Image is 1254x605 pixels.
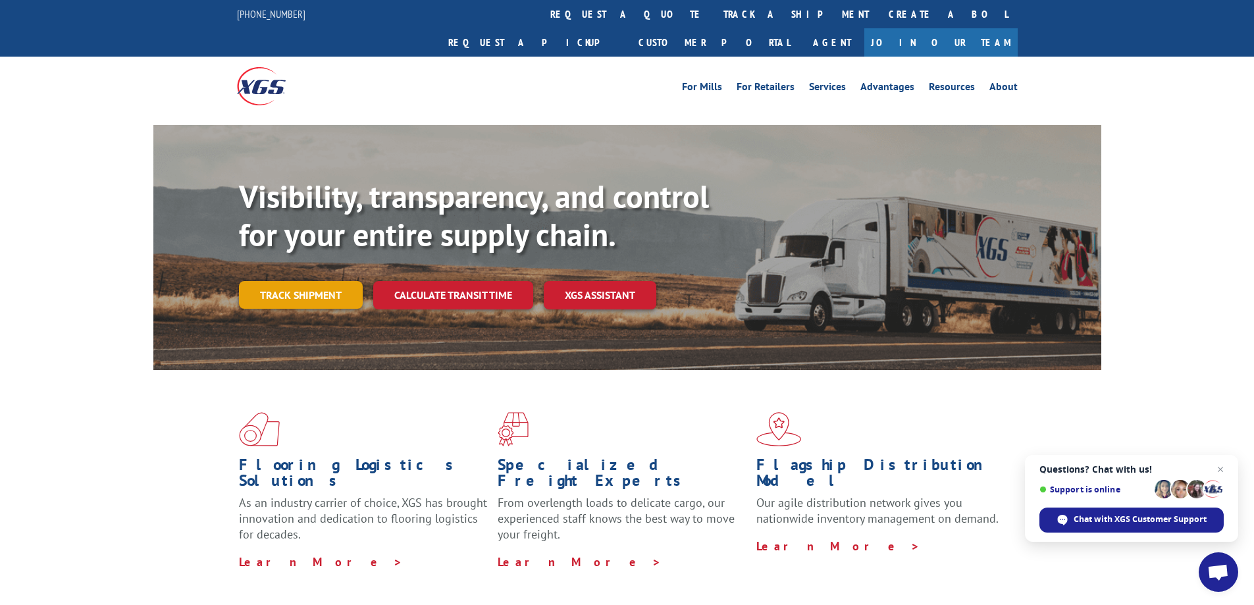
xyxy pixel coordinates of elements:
h1: Flooring Logistics Solutions [239,457,488,495]
h1: Specialized Freight Experts [498,457,746,495]
h1: Flagship Distribution Model [756,457,1005,495]
b: Visibility, transparency, and control for your entire supply chain. [239,176,709,255]
span: Close chat [1213,461,1228,477]
a: Resources [929,82,975,96]
span: Support is online [1039,485,1150,494]
a: Learn More > [239,554,403,569]
a: XGS ASSISTANT [544,281,656,309]
a: [PHONE_NUMBER] [237,7,305,20]
span: Questions? Chat with us! [1039,464,1224,475]
a: Join Our Team [864,28,1018,57]
a: For Mills [682,82,722,96]
a: Advantages [860,82,914,96]
a: Services [809,82,846,96]
a: Calculate transit time [373,281,533,309]
a: Request a pickup [438,28,629,57]
div: Chat with XGS Customer Support [1039,508,1224,533]
a: Agent [800,28,864,57]
a: Learn More > [756,539,920,554]
a: For Retailers [737,82,795,96]
p: From overlength loads to delicate cargo, our experienced staff knows the best way to move your fr... [498,495,746,554]
img: xgs-icon-focused-on-flooring-red [498,412,529,446]
span: Our agile distribution network gives you nationwide inventory management on demand. [756,495,999,526]
a: Learn More > [498,554,662,569]
span: As an industry carrier of choice, XGS has brought innovation and dedication to flooring logistics... [239,495,487,542]
a: Track shipment [239,281,363,309]
img: xgs-icon-flagship-distribution-model-red [756,412,802,446]
a: About [989,82,1018,96]
img: xgs-icon-total-supply-chain-intelligence-red [239,412,280,446]
span: Chat with XGS Customer Support [1074,513,1207,525]
div: Open chat [1199,552,1238,592]
a: Customer Portal [629,28,800,57]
